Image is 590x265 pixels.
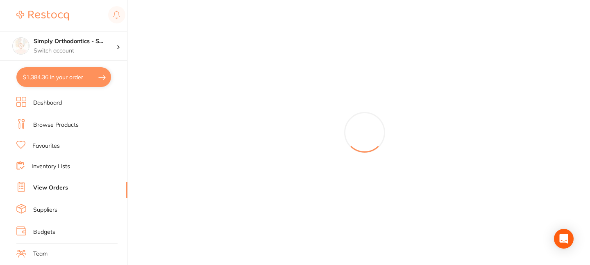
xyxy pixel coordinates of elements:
[33,250,48,258] a: Team
[32,162,70,171] a: Inventory Lists
[34,37,116,46] h4: Simply Orthodontics - Sydenham
[16,11,69,21] img: Restocq Logo
[33,99,62,107] a: Dashboard
[33,206,57,214] a: Suppliers
[34,47,116,55] p: Switch account
[16,6,69,25] a: Restocq Logo
[554,229,574,249] div: Open Intercom Messenger
[33,228,55,236] a: Budgets
[33,184,68,192] a: View Orders
[13,38,29,54] img: Simply Orthodontics - Sydenham
[33,121,79,129] a: Browse Products
[32,142,60,150] a: Favourites
[16,67,111,87] button: $1,384.36 in your order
